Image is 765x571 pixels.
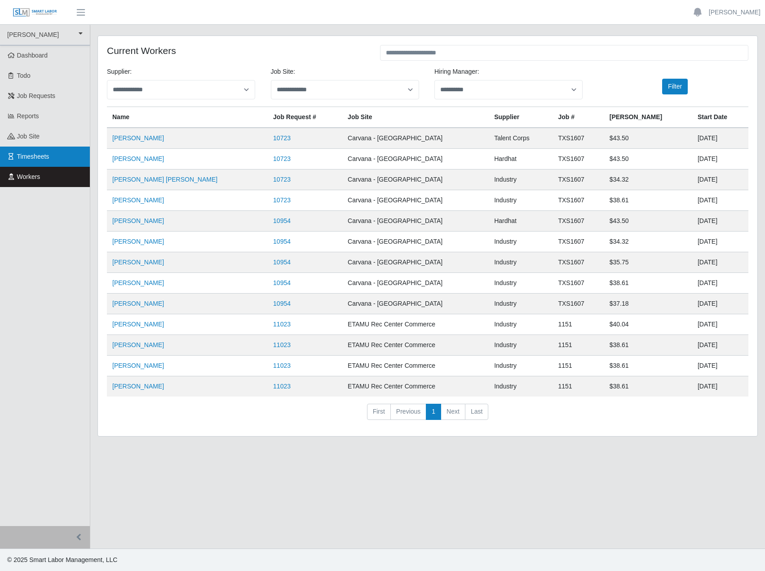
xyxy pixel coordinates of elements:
span: © 2025 Smart Labor Management, LLC [7,556,117,563]
a: 11023 [273,362,291,369]
td: Industry [489,314,553,335]
a: 10723 [273,155,291,162]
td: 1151 [553,314,604,335]
button: Filter [662,79,688,94]
td: TXS1607 [553,294,604,314]
td: $38.61 [604,335,692,356]
td: $34.32 [604,232,692,252]
span: Reports [17,112,39,120]
th: Supplier [489,107,553,128]
a: [PERSON_NAME] [112,259,164,266]
td: Carvana - [GEOGRAPHIC_DATA] [342,232,489,252]
td: ETAMU Rec Center Commerce [342,314,489,335]
a: [PERSON_NAME] [112,217,164,224]
td: [DATE] [692,211,748,232]
td: $38.61 [604,190,692,211]
th: Job Request # [268,107,342,128]
td: Hardhat [489,149,553,170]
a: 10954 [273,217,291,224]
a: [PERSON_NAME] [112,196,164,204]
td: TXS1607 [553,190,604,211]
span: Workers [17,173,40,180]
th: Job # [553,107,604,128]
a: 10954 [273,238,291,245]
a: [PERSON_NAME] [112,321,164,328]
td: Industry [489,273,553,294]
a: [PERSON_NAME] [709,8,761,17]
td: 1151 [553,356,604,376]
span: Todo [17,72,31,79]
a: 10954 [273,279,291,286]
td: TXS1607 [553,232,604,252]
label: job site: [271,67,295,76]
td: [DATE] [692,314,748,335]
a: [PERSON_NAME] [112,238,164,245]
td: $34.32 [604,170,692,190]
a: 11023 [273,341,291,348]
a: 10954 [273,300,291,307]
th: Start Date [692,107,748,128]
td: TXS1607 [553,211,604,232]
td: TXS1607 [553,273,604,294]
label: Hiring Manager: [434,67,479,76]
td: Carvana - [GEOGRAPHIC_DATA] [342,190,489,211]
th: [PERSON_NAME] [604,107,692,128]
a: 10723 [273,134,291,142]
td: ETAMU Rec Center Commerce [342,335,489,356]
td: Industry [489,232,553,252]
span: job site [17,133,40,140]
a: 11023 [273,383,291,390]
td: Talent Corps [489,128,553,149]
td: [DATE] [692,273,748,294]
td: [DATE] [692,190,748,211]
td: Carvana - [GEOGRAPHIC_DATA] [342,128,489,149]
td: [DATE] [692,356,748,376]
td: [DATE] [692,149,748,170]
span: Timesheets [17,153,49,160]
th: Name [107,107,268,128]
td: 1151 [553,335,604,356]
td: [DATE] [692,232,748,252]
td: Hardhat [489,211,553,232]
label: Supplier: [107,67,132,76]
td: Carvana - [GEOGRAPHIC_DATA] [342,149,489,170]
a: 1 [426,404,441,420]
td: Carvana - [GEOGRAPHIC_DATA] [342,211,489,232]
h4: Current Workers [107,45,367,56]
td: [DATE] [692,170,748,190]
td: Industry [489,356,553,376]
td: $37.18 [604,294,692,314]
td: 1151 [553,376,604,397]
a: [PERSON_NAME] [112,383,164,390]
td: Industry [489,170,553,190]
img: SLM Logo [13,8,57,18]
td: [DATE] [692,294,748,314]
td: Carvana - [GEOGRAPHIC_DATA] [342,294,489,314]
a: [PERSON_NAME] [PERSON_NAME] [112,176,217,183]
td: Industry [489,190,553,211]
span: Job Requests [17,92,56,99]
td: ETAMU Rec Center Commerce [342,376,489,397]
td: ETAMU Rec Center Commerce [342,356,489,376]
td: $43.50 [604,149,692,170]
td: $38.61 [604,273,692,294]
td: [DATE] [692,376,748,397]
td: Industry [489,252,553,273]
td: TXS1607 [553,170,604,190]
td: Carvana - [GEOGRAPHIC_DATA] [342,170,489,190]
td: $40.04 [604,314,692,335]
td: $43.50 [604,211,692,232]
th: job site [342,107,489,128]
td: TXS1607 [553,252,604,273]
td: [DATE] [692,335,748,356]
td: $43.50 [604,128,692,149]
nav: pagination [107,404,748,427]
a: [PERSON_NAME] [112,279,164,286]
td: TXS1607 [553,128,604,149]
a: [PERSON_NAME] [112,155,164,162]
span: Dashboard [17,52,48,59]
td: $35.75 [604,252,692,273]
td: Carvana - [GEOGRAPHIC_DATA] [342,273,489,294]
td: [DATE] [692,128,748,149]
td: $38.61 [604,356,692,376]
